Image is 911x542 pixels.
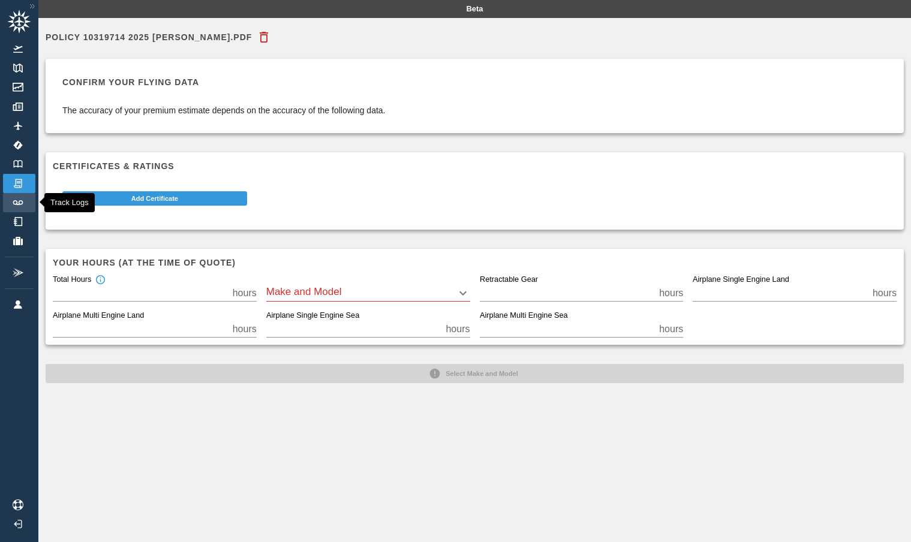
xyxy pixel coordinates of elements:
[53,311,144,321] label: Airplane Multi Engine Land
[659,286,683,300] p: hours
[62,104,386,116] p: The accuracy of your premium estimate depends on the accuracy of the following data.
[62,191,247,206] button: Add Certificate
[95,275,106,285] svg: Total hours in fixed-wing aircraft
[62,76,386,89] h6: Confirm your flying data
[53,159,897,173] h6: Certificates & Ratings
[266,311,359,321] label: Airplane Single Engine Sea
[480,311,568,321] label: Airplane Multi Engine Sea
[233,286,257,300] p: hours
[53,275,106,285] div: Total Hours
[693,275,789,285] label: Airplane Single Engine Land
[446,322,470,336] p: hours
[873,286,897,300] p: hours
[53,256,897,269] h6: Your hours (at the time of quote)
[233,322,257,336] p: hours
[46,33,252,41] h6: Policy 10319714 2025 [PERSON_NAME].pdf
[659,322,683,336] p: hours
[480,275,538,285] label: Retractable Gear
